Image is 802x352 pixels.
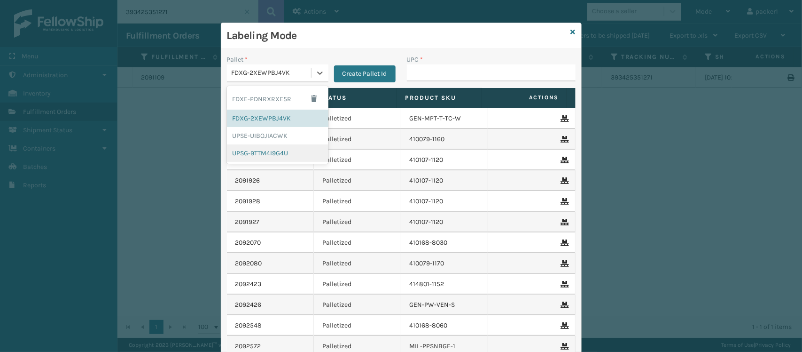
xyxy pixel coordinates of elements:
div: FDXE-PDNRXRXE5R [227,88,328,110]
td: GEN-PW-VEN-S [401,295,489,315]
td: Palletized [314,212,401,232]
i: Remove From Pallet [561,260,567,267]
div: UPSE-UIBOJIACWK [227,127,328,144]
div: FDXG-2XEWPBJ4VK [227,110,328,127]
td: Palletized [314,295,401,315]
td: Palletized [314,232,401,253]
td: Palletized [314,150,401,170]
td: Palletized [314,108,401,129]
a: 2092572 [235,342,261,351]
i: Remove From Pallet [561,281,567,288]
td: 410079-1170 [401,253,489,274]
span: Actions [485,90,565,105]
a: 2092548 [235,321,262,330]
a: 2092070 [235,238,261,248]
td: 410107-1120 [401,170,489,191]
td: 410168-8060 [401,315,489,336]
td: 410107-1120 [401,212,489,232]
td: GEN-MPT-T-TC-W [401,108,489,129]
td: Palletized [314,253,401,274]
td: 410107-1120 [401,191,489,212]
label: Status [320,94,388,102]
a: 2092426 [235,300,262,310]
a: 2092080 [235,259,262,268]
a: 2091927 [235,217,260,227]
td: Palletized [314,129,401,150]
div: FDXG-2XEWPBJ4VK [232,68,312,78]
td: Palletized [314,315,401,336]
i: Remove From Pallet [561,322,567,329]
label: Pallet [227,55,248,64]
a: 2091928 [235,197,261,206]
i: Remove From Pallet [561,240,567,246]
i: Remove From Pallet [561,302,567,308]
td: 410079-1160 [401,129,489,150]
td: Palletized [314,191,401,212]
i: Remove From Pallet [561,136,567,143]
td: Palletized [314,170,401,191]
a: 2092423 [235,280,262,289]
td: 410168-8030 [401,232,489,253]
i: Remove From Pallet [561,343,567,350]
i: Remove From Pallet [561,177,567,184]
i: Remove From Pallet [561,115,567,122]
a: 2091926 [235,176,260,185]
h3: Labeling Mode [227,29,567,43]
i: Remove From Pallet [561,157,567,163]
div: UPSG-9TTM4I9G4U [227,144,328,162]
td: 410107-1120 [401,150,489,170]
i: Remove From Pallet [561,198,567,205]
label: UPC [407,55,423,64]
label: Product SKU [405,94,473,102]
i: Remove From Pallet [561,219,567,225]
td: Palletized [314,274,401,295]
button: Create Pallet Id [334,65,396,82]
td: 414801-1152 [401,274,489,295]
